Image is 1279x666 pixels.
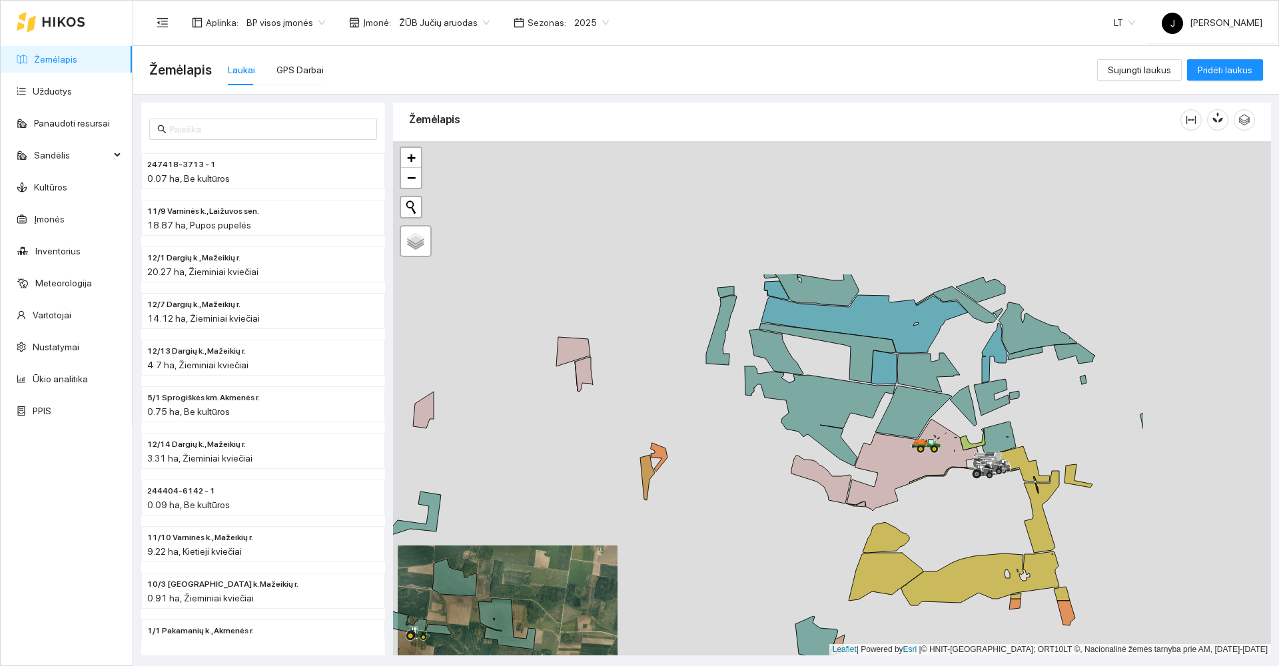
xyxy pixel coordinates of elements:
[833,645,857,654] a: Leaflet
[33,86,72,97] a: Užduotys
[147,205,259,218] span: 11/9 Varninės k., Laižuvos sen.
[829,644,1271,655] div: | Powered by © HNIT-[GEOGRAPHIC_DATA]; ORT10LT ©, Nacionalinė žemės tarnyba prie AM, [DATE]-[DATE]
[147,220,251,230] span: 18.87 ha, Pupos pupelės
[147,546,242,557] span: 9.22 ha, Kietieji kviečiai
[34,142,110,168] span: Sandėlis
[276,63,324,77] div: GPS Darbai
[192,17,203,28] span: layout
[919,645,921,654] span: |
[407,149,416,166] span: +
[401,226,430,256] a: Layers
[401,197,421,217] button: Initiate a new search
[147,578,298,591] span: 10/3 Kalniškių k. Mažeikių r.
[514,17,524,28] span: calendar
[35,278,92,288] a: Meteorologija
[1162,17,1262,28] span: [PERSON_NAME]
[149,9,176,36] button: menu-fold
[147,531,253,544] span: 11/10 Varninės k., Mažeikių r.
[147,266,258,277] span: 20.27 ha, Žieminiai kviečiai
[149,59,212,81] span: Žemėlapis
[1187,59,1263,81] button: Pridėti laukus
[147,252,240,264] span: 12/1 Dargių k., Mažeikių r.
[33,310,71,320] a: Vartotojai
[147,593,254,603] span: 0.91 ha, Žieminiai kviečiai
[33,374,88,384] a: Ūkio analitika
[147,159,216,171] span: 247418-3713 - 1
[34,182,67,192] a: Kultūros
[35,246,81,256] a: Inventorius
[1114,13,1135,33] span: LT
[1187,65,1263,75] a: Pridėti laukus
[34,118,110,129] a: Panaudoti resursai
[528,15,566,30] span: Sezonas :
[157,125,167,134] span: search
[1170,13,1175,34] span: J
[1180,109,1202,131] button: column-width
[409,101,1180,139] div: Žemėlapis
[228,63,255,77] div: Laukai
[34,214,65,224] a: Įmonės
[1181,115,1201,125] span: column-width
[147,499,230,510] span: 0.09 ha, Be kultūros
[147,313,260,324] span: 14.12 ha, Žieminiai kviečiai
[401,168,421,188] a: Zoom out
[157,17,169,29] span: menu-fold
[147,625,254,637] span: 1/1 Pakamanių k., Akmenės r.
[349,17,360,28] span: shop
[399,13,490,33] span: ŽŪB Jučių aruodas
[407,169,416,186] span: −
[1108,63,1171,77] span: Sujungti laukus
[363,15,391,30] span: Įmonė :
[147,485,215,498] span: 244404-6142 - 1
[147,453,252,464] span: 3.31 ha, Žieminiai kviečiai
[169,122,369,137] input: Paieška
[147,360,248,370] span: 4.7 ha, Žieminiai kviečiai
[34,54,77,65] a: Žemėlapis
[206,15,238,30] span: Aplinka :
[147,298,240,311] span: 12/7 Dargių k., Mažeikių r.
[401,148,421,168] a: Zoom in
[1097,65,1182,75] a: Sujungti laukus
[1097,59,1182,81] button: Sujungti laukus
[33,406,51,416] a: PPIS
[147,392,260,404] span: 5/1 Sprogiškės km. Akmenės r.
[1198,63,1252,77] span: Pridėti laukus
[147,406,230,417] span: 0.75 ha, Be kultūros
[246,13,325,33] span: BP visos įmonės
[33,342,79,352] a: Nustatymai
[147,345,246,358] span: 12/13 Dargių k., Mažeikių r.
[147,438,246,451] span: 12/14 Dargių k., Mažeikių r.
[574,13,609,33] span: 2025
[903,645,917,654] a: Esri
[147,173,230,184] span: 0.07 ha, Be kultūros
